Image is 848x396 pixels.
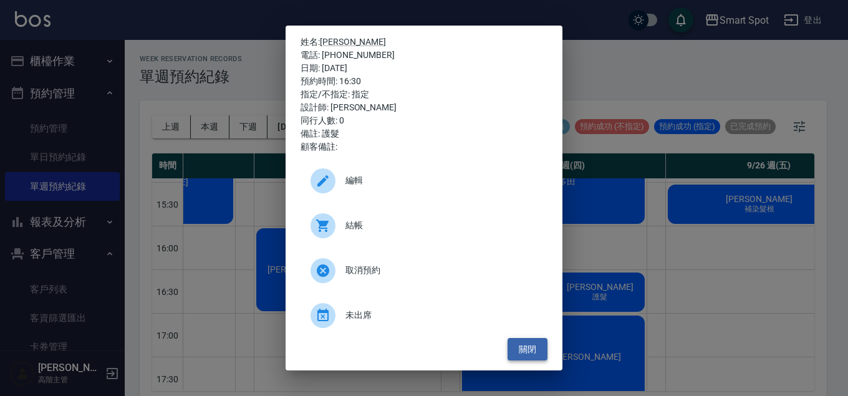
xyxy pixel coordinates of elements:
[345,174,537,187] span: 編輯
[301,298,547,333] div: 未出席
[301,75,547,88] div: 預約時間: 16:30
[345,264,537,277] span: 取消預約
[301,36,547,49] p: 姓名:
[301,208,547,253] a: 結帳
[301,163,547,208] a: 編輯
[345,219,537,232] span: 結帳
[301,208,547,243] div: 結帳
[301,114,547,127] div: 同行人數: 0
[301,140,547,153] div: 顧客備註:
[301,101,547,114] div: 設計師: [PERSON_NAME]
[301,253,547,288] div: 取消預約
[301,62,547,75] div: 日期: [DATE]
[301,88,547,101] div: 指定/不指定: 指定
[301,127,547,140] div: 備註: 護髮
[508,338,547,361] button: 關閉
[320,37,386,47] a: [PERSON_NAME]
[301,49,547,62] div: 電話: [PHONE_NUMBER]
[345,309,537,322] span: 未出席
[301,163,547,198] div: 編輯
